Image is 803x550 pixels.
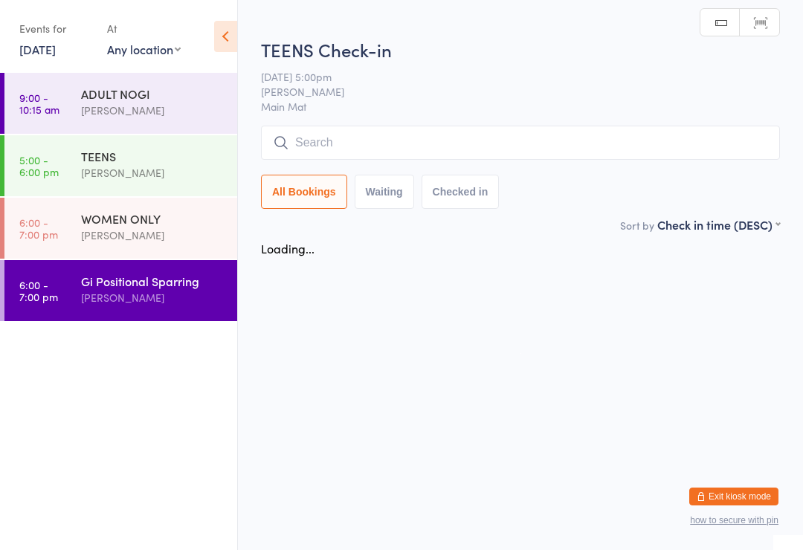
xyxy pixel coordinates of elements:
[81,210,225,227] div: WOMEN ONLY
[19,91,59,115] time: 9:00 - 10:15 am
[690,515,778,525] button: how to secure with pin
[81,148,225,164] div: TEENS
[19,154,59,178] time: 5:00 - 6:00 pm
[19,41,56,57] a: [DATE]
[81,85,225,102] div: ADULT NOGI
[107,41,181,57] div: Any location
[689,488,778,505] button: Exit kiosk mode
[261,99,780,114] span: Main Mat
[261,69,757,84] span: [DATE] 5:00pm
[19,216,58,240] time: 6:00 - 7:00 pm
[81,164,225,181] div: [PERSON_NAME]
[4,198,237,259] a: 6:00 -7:00 pmWOMEN ONLY[PERSON_NAME]
[261,175,347,209] button: All Bookings
[4,73,237,134] a: 9:00 -10:15 amADULT NOGI[PERSON_NAME]
[261,37,780,62] h2: TEENS Check-in
[657,216,780,233] div: Check in time (DESC)
[81,227,225,244] div: [PERSON_NAME]
[19,279,58,302] time: 6:00 - 7:00 pm
[81,102,225,119] div: [PERSON_NAME]
[422,175,500,209] button: Checked in
[620,218,654,233] label: Sort by
[261,126,780,160] input: Search
[107,16,181,41] div: At
[81,273,225,289] div: Gi Positional Sparring
[4,260,237,321] a: 6:00 -7:00 pmGi Positional Sparring[PERSON_NAME]
[4,135,237,196] a: 5:00 -6:00 pmTEENS[PERSON_NAME]
[355,175,414,209] button: Waiting
[261,240,315,256] div: Loading...
[19,16,92,41] div: Events for
[81,289,225,306] div: [PERSON_NAME]
[261,84,757,99] span: [PERSON_NAME]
